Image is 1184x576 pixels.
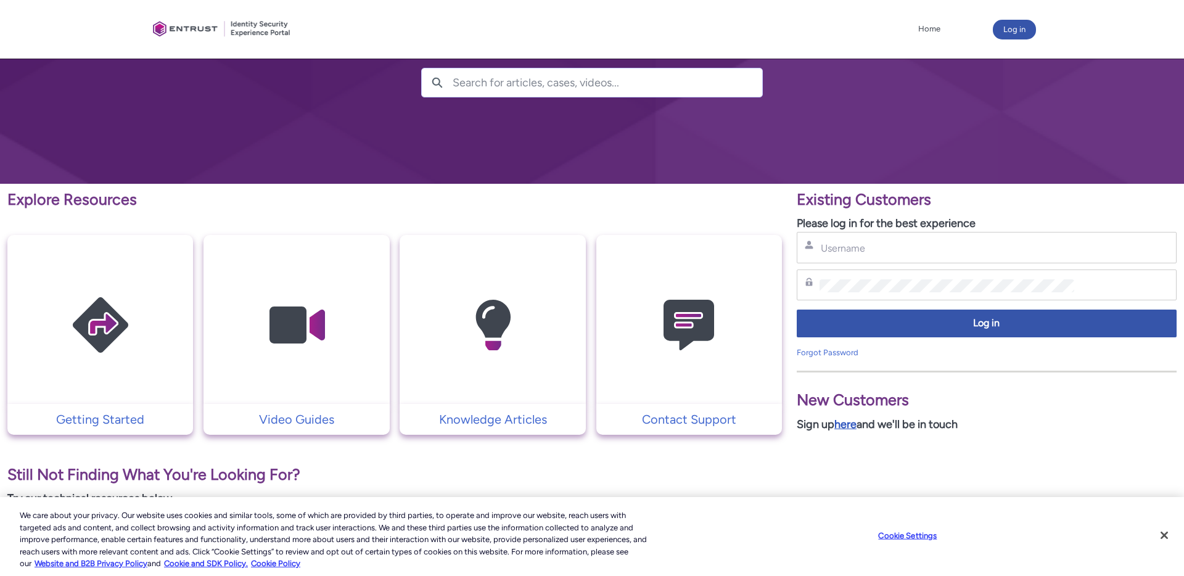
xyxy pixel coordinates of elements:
[797,215,1177,232] p: Please log in for the best experience
[7,410,193,429] a: Getting Started
[453,68,762,97] input: Search for articles, cases, videos...
[869,524,946,548] button: Cookie Settings
[1151,522,1178,549] button: Close
[434,259,551,392] img: Knowledge Articles
[596,410,782,429] a: Contact Support
[42,259,159,392] img: Getting Started
[251,559,300,568] a: Cookie Policy
[820,242,1074,255] input: Username
[400,410,585,429] a: Knowledge Articles
[805,316,1169,331] span: Log in
[238,259,355,392] img: Video Guides
[35,559,147,568] a: More information about our cookie policy., opens in a new tab
[797,348,858,357] a: Forgot Password
[797,188,1177,212] p: Existing Customers
[7,188,782,212] p: Explore Resources
[7,463,782,487] p: Still Not Finding What You're Looking For?
[797,310,1177,337] button: Log in
[915,20,943,38] a: Home
[602,410,776,429] p: Contact Support
[164,559,248,568] a: Cookie and SDK Policy.
[422,68,453,97] button: Search
[203,410,389,429] a: Video Guides
[630,259,747,392] img: Contact Support
[993,20,1036,39] button: Log in
[797,389,1177,412] p: New Customers
[20,509,651,570] div: We care about your privacy. Our website uses cookies and similar tools, some of which are provide...
[797,416,1177,433] p: Sign up and we'll be in touch
[210,410,383,429] p: Video Guides
[834,418,857,431] a: here
[406,410,579,429] p: Knowledge Articles
[7,490,782,507] p: Try our technical resources below
[14,410,187,429] p: Getting Started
